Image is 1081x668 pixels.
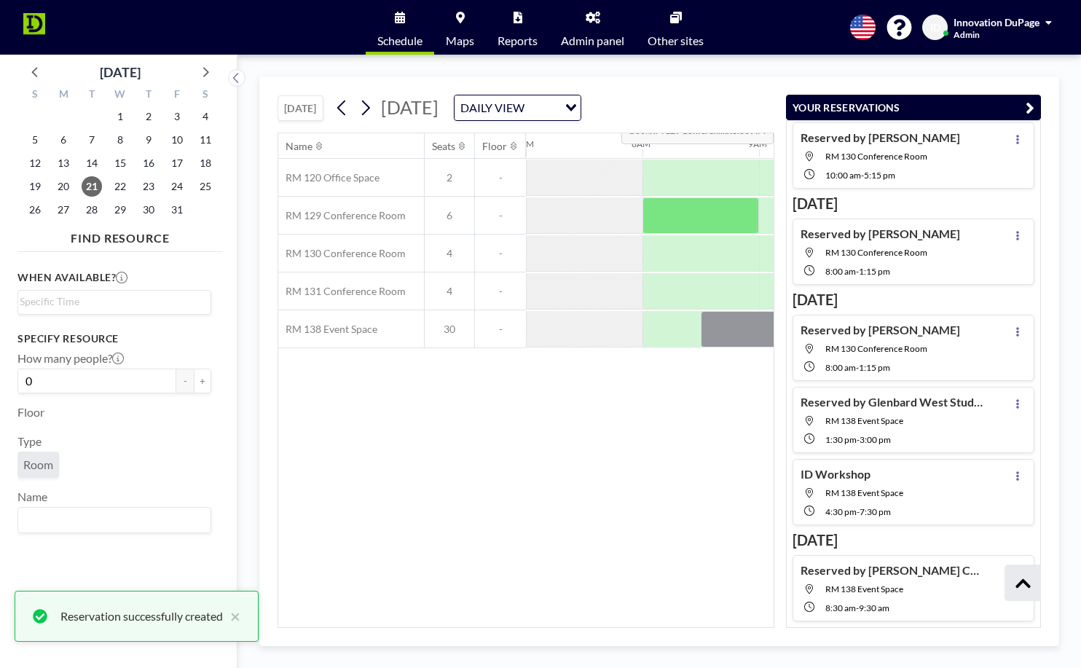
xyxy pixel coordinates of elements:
div: Floor [482,140,507,153]
input: Search for option [529,98,557,117]
span: RM 130 Conference Room [825,151,927,162]
span: - [861,170,864,181]
span: - [475,247,526,260]
span: Other sites [648,35,704,47]
span: - [475,323,526,336]
span: Friday, October 31, 2025 [167,200,187,220]
span: Saturday, October 11, 2025 [195,130,216,150]
span: RM 120 Office Space [278,171,380,184]
div: Search for option [18,291,211,313]
div: Search for option [18,508,211,533]
span: 8:30 AM [825,602,856,613]
span: Sunday, October 19, 2025 [25,176,45,197]
div: T [134,86,162,105]
span: Sunday, October 5, 2025 [25,130,45,150]
span: 8:00 AM [825,266,856,277]
span: RM 130 Conference Room [825,247,927,258]
button: [DATE] [278,95,323,121]
h4: Reserved by [PERSON_NAME] [801,227,960,241]
span: Thursday, October 30, 2025 [138,200,159,220]
span: RM 138 Event Space [825,415,903,426]
span: 1:15 PM [859,362,890,373]
span: Thursday, October 23, 2025 [138,176,159,197]
span: 4 [425,285,474,298]
span: Monday, October 20, 2025 [53,176,74,197]
span: Sunday, October 12, 2025 [25,153,45,173]
span: 3:00 PM [860,434,891,445]
input: Search for option [20,294,203,310]
span: - [475,209,526,222]
span: Thursday, October 9, 2025 [138,130,159,150]
span: Saturday, October 4, 2025 [195,106,216,127]
div: Seats [432,140,455,153]
span: Monday, October 6, 2025 [53,130,74,150]
label: Type [17,434,42,449]
span: Reports [498,35,538,47]
span: Friday, October 3, 2025 [167,106,187,127]
span: 1:30 PM [825,434,857,445]
span: RM 131 Conference Room [278,285,406,298]
div: M [50,86,78,105]
div: W [106,86,135,105]
span: Tuesday, October 21, 2025 [82,176,102,197]
span: - [475,171,526,184]
span: - [857,506,860,517]
div: F [162,86,191,105]
span: Tuesday, October 14, 2025 [82,153,102,173]
div: [DATE] [100,62,141,82]
span: 8:00 AM [825,362,856,373]
span: 2 [425,171,474,184]
span: Innovation DuPage [954,16,1039,28]
span: Saturday, October 18, 2025 [195,153,216,173]
span: Tuesday, October 28, 2025 [82,200,102,220]
div: Search for option [455,95,581,120]
img: organization-logo [23,13,45,42]
span: Monday, October 27, 2025 [53,200,74,220]
h4: Reserved by [PERSON_NAME] Chamber [801,563,983,578]
span: RM 138 Event Space [825,487,903,498]
h3: [DATE] [793,531,1034,549]
div: S [191,86,219,105]
span: 5:15 PM [864,170,895,181]
span: RM 138 Event Space [825,583,903,594]
span: Monday, October 13, 2025 [53,153,74,173]
span: Thursday, October 2, 2025 [138,106,159,127]
h3: [DATE] [793,194,1034,213]
label: How many people? [17,351,124,366]
span: 7:30 PM [860,506,891,517]
h3: Specify resource [17,332,211,345]
span: Thursday, October 16, 2025 [138,153,159,173]
div: Reservation successfully created [60,608,223,625]
span: Friday, October 10, 2025 [167,130,187,150]
span: 10:00 AM [825,170,861,181]
button: - [176,369,194,393]
h4: Reserved by [PERSON_NAME] [801,323,960,337]
span: 6 [425,209,474,222]
h4: FIND RESOURCE [17,225,223,245]
span: Friday, October 24, 2025 [167,176,187,197]
span: [DATE] [381,96,439,118]
span: - [856,266,859,277]
span: Wednesday, October 22, 2025 [110,176,130,197]
span: RM 129 Conference Room [278,209,406,222]
span: Friday, October 17, 2025 [167,153,187,173]
div: Name [286,140,312,153]
label: Floor [17,405,44,420]
span: 1:15 PM [859,266,890,277]
span: Sunday, October 26, 2025 [25,200,45,220]
span: 4 [425,247,474,260]
div: T [78,86,106,105]
label: Name [17,490,47,504]
span: - [856,362,859,373]
span: RM 130 Conference Room [278,247,406,260]
span: Maps [446,35,474,47]
span: RM 138 Event Space [278,323,377,336]
div: S [21,86,50,105]
span: Wednesday, October 1, 2025 [110,106,130,127]
span: Admin [954,29,980,40]
span: - [475,285,526,298]
span: - [856,602,859,613]
input: Search for option [20,511,203,530]
span: DAILY VIEW [457,98,527,117]
span: ID [930,21,940,34]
